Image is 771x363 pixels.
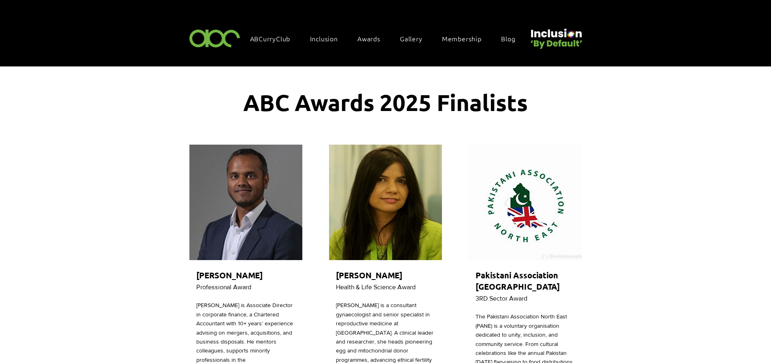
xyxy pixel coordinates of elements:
[442,34,482,43] span: Membership
[187,26,243,50] img: ABC-Logo-Blank-Background-01-01-2.png
[196,270,263,280] span: [PERSON_NAME]
[528,22,584,50] img: Untitled design (22).png
[400,34,423,43] span: Gallery
[396,30,435,47] a: Gallery
[476,270,560,292] span: Pakistani Association [GEOGRAPHIC_DATA]
[357,34,380,43] span: Awards
[336,270,402,280] span: [PERSON_NAME]
[501,34,515,43] span: Blog
[310,34,338,43] span: Inclusion
[196,284,251,290] span: Professional Award
[306,30,350,47] div: Inclusion
[243,88,528,116] span: ABC Awards 2025 Finalists
[336,284,416,290] span: Health & Life Science Award
[497,30,527,47] a: Blog
[353,30,393,47] div: Awards
[246,30,303,47] a: ABCurryClub
[250,34,291,43] span: ABCurryClub
[246,30,528,47] nav: Site
[438,30,494,47] a: Membership
[476,295,527,302] span: 3RD Sector Award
